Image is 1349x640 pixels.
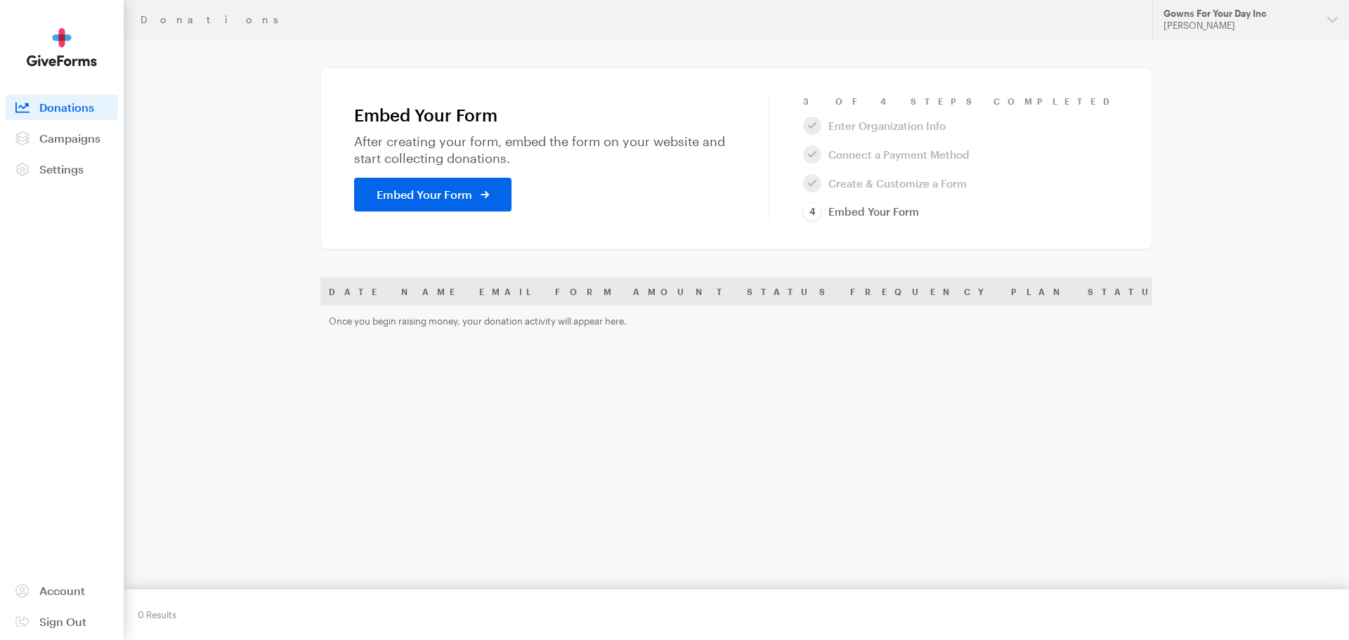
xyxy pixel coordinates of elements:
div: Gowns For Your Day Inc [1164,8,1316,20]
div: 3 of 4 Steps Completed [803,96,1119,107]
th: Name [393,277,471,306]
h1: Embed Your Form [354,105,735,125]
a: Settings [6,157,118,182]
p: After creating your form, embed the form on your website and start collecting donations. [354,133,735,166]
a: Embed Your Form [354,178,511,211]
span: Settings [39,162,84,176]
div: [PERSON_NAME] [1164,20,1316,32]
th: Plan Status [1003,277,1182,306]
span: Campaigns [39,131,100,145]
th: Form [547,277,625,306]
div: 0 Results [138,603,176,626]
th: Status [738,277,842,306]
a: Embed Your Form [803,202,919,221]
th: Email [471,277,547,306]
th: Amount [625,277,738,306]
a: Campaigns [6,126,118,151]
span: Account [39,584,85,597]
a: Donations [6,95,118,120]
span: Sign Out [39,615,86,628]
th: Frequency [842,277,1003,306]
span: Donations [39,100,94,114]
th: Date [320,277,393,306]
img: GiveForms [27,28,97,67]
a: Sign Out [6,609,118,634]
span: Embed Your Form [377,186,472,203]
a: Account [6,578,118,603]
